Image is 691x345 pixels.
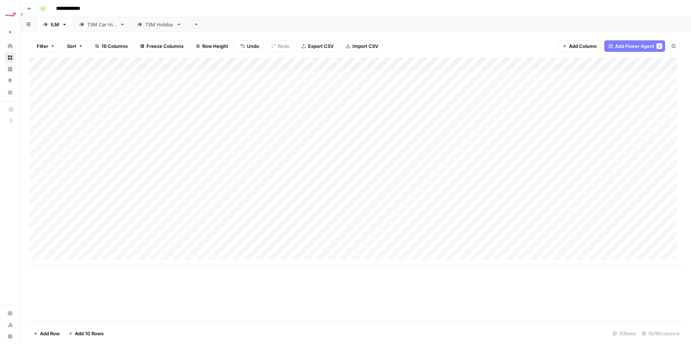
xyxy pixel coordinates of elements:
[352,42,378,50] span: Import CSV
[639,328,682,339] div: 15/16 Columns
[4,86,16,98] a: Your Data
[604,40,665,52] button: Add Power Agent3
[51,21,59,28] div: ILM
[37,17,73,32] a: ILM
[62,40,87,52] button: Sort
[191,40,233,52] button: Row Height
[4,52,16,63] a: Browse
[297,40,338,52] button: Export CSV
[202,42,228,50] span: Row Height
[278,42,289,50] span: Redo
[37,42,48,50] span: Filter
[29,328,64,339] button: Add Row
[267,40,294,52] button: Redo
[145,21,173,28] div: TSM Holiday
[236,40,264,52] button: Undo
[247,42,259,50] span: Undo
[73,17,131,32] a: TSM Car Hire
[615,42,654,50] span: Add Power Agent
[75,330,104,337] span: Add 10 Rows
[135,40,188,52] button: Freeze Columns
[146,42,184,50] span: Freeze Columns
[610,328,639,339] div: 15 Rows
[4,6,16,24] button: Workspace: Ice Travel Group
[569,42,597,50] span: Add Column
[4,75,16,86] a: Opportunities
[656,43,662,49] div: 3
[67,42,76,50] span: Sort
[4,331,16,342] button: Help + Support
[658,43,660,49] span: 3
[558,40,601,52] button: Add Column
[4,308,16,319] a: Settings
[4,319,16,331] a: Usage
[341,40,383,52] button: Import CSV
[101,42,128,50] span: 16 Columns
[308,42,334,50] span: Export CSV
[40,330,60,337] span: Add Row
[64,328,108,339] button: Add 10 Rows
[131,17,188,32] a: TSM Holiday
[90,40,132,52] button: 16 Columns
[4,63,16,75] a: Insights
[32,40,59,52] button: Filter
[4,8,17,21] img: Ice Travel Group Logo
[4,40,16,52] a: Home
[87,21,117,28] div: TSM Car Hire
